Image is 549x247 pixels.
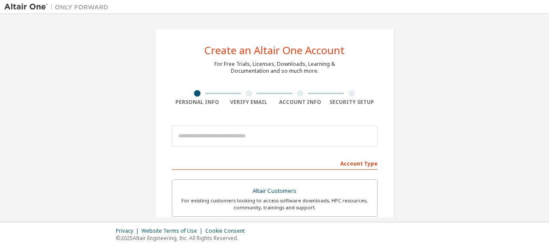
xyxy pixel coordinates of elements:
[275,99,326,106] div: Account Info
[4,3,113,11] img: Altair One
[178,185,372,197] div: Altair Customers
[223,99,275,106] div: Verify Email
[172,99,224,106] div: Personal Info
[214,61,335,75] div: For Free Trials, Licenses, Downloads, Learning & Documentation and so much more.
[204,45,345,55] div: Create an Altair One Account
[178,197,372,211] div: For existing customers looking to access software downloads, HPC resources, community, trainings ...
[205,227,250,234] div: Cookie Consent
[172,156,378,170] div: Account Type
[141,227,205,234] div: Website Terms of Use
[116,227,141,234] div: Privacy
[326,99,378,106] div: Security Setup
[116,234,250,242] p: © 2025 Altair Engineering, Inc. All Rights Reserved.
